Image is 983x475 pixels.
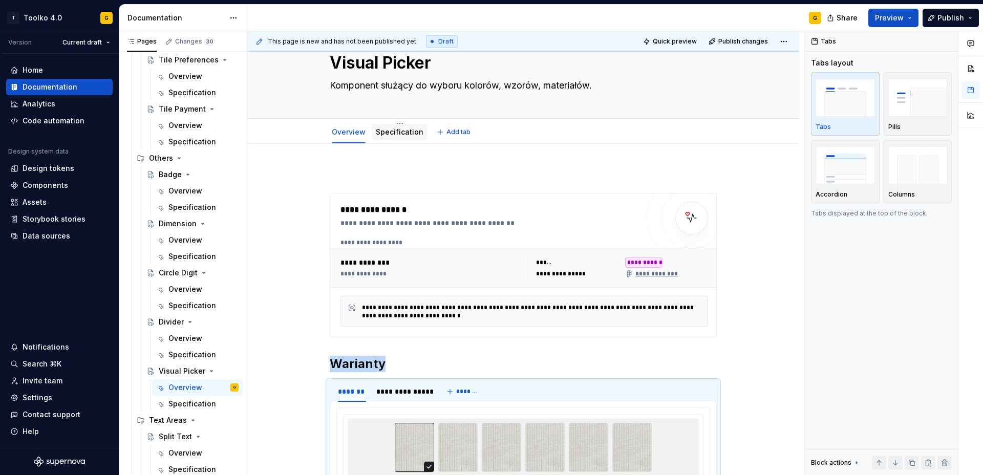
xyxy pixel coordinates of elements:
button: placeholderPills [884,72,952,136]
button: placeholderColumns [884,140,952,203]
div: Overview [168,448,202,458]
button: Notifications [6,339,113,355]
textarea: Visual Picker [328,51,715,75]
p: Columns [888,190,915,199]
button: TToolko 4.0G [2,7,117,29]
div: Specification [168,88,216,98]
a: Components [6,177,113,193]
div: G [104,14,109,22]
div: Overview [168,382,202,393]
div: Settings [23,393,52,403]
a: Specification [152,134,243,150]
img: placeholder [888,79,948,116]
div: Data sources [23,231,70,241]
button: Share [822,9,864,27]
div: Visual Picker [159,366,205,376]
div: Storybook stories [23,214,86,224]
a: Overview [152,281,243,297]
p: Tabs [816,123,831,131]
button: placeholderTabs [811,72,880,136]
a: Specification [152,396,243,412]
div: Specification [168,251,216,262]
img: placeholder [816,146,875,184]
div: Notifications [23,342,69,352]
img: placeholder [816,79,875,116]
div: Components [23,180,68,190]
div: Specification [168,399,216,409]
a: Home [6,62,113,78]
div: Changes [175,37,215,46]
div: G [233,382,236,393]
div: Design tokens [23,163,74,174]
span: Add tab [446,128,471,136]
a: Invite team [6,373,113,389]
a: Overview [152,117,243,134]
div: Help [23,426,39,437]
a: Tile Payment [142,101,243,117]
div: Overview [168,284,202,294]
div: Overview [168,333,202,343]
p: Pills [888,123,901,131]
button: placeholderAccordion [811,140,880,203]
div: Overview [168,120,202,131]
a: Dimension [142,215,243,232]
a: Circle Digit [142,265,243,281]
div: Documentation [23,82,77,92]
div: Split Text [159,431,192,442]
a: Design tokens [6,160,113,177]
div: Block actions [811,459,851,467]
button: Publish [923,9,979,27]
button: Add tab [434,125,475,139]
div: Badge [159,169,182,180]
a: Specification [152,84,243,101]
button: Contact support [6,406,113,423]
span: Publish changes [718,37,768,46]
div: Specification [168,300,216,311]
p: Accordion [816,190,847,199]
span: Preview [875,13,904,23]
h2: Warianty [330,356,717,372]
a: Overview [152,445,243,461]
span: This page is new and has not been published yet. [268,37,418,46]
div: Block actions [811,456,861,470]
div: Overview [168,186,202,196]
a: Tile Preferences [142,52,243,68]
svg: Supernova Logo [34,457,85,467]
button: Current draft [58,35,115,50]
span: Share [837,13,858,23]
div: Code automation [23,116,84,126]
div: Tabs layout [811,58,853,68]
div: Invite team [23,376,62,386]
div: Tile Payment [159,104,206,114]
a: Documentation [6,79,113,95]
div: Overview [328,121,370,142]
div: Documentation [127,13,224,23]
div: Contact support [23,409,80,420]
a: Storybook stories [6,211,113,227]
a: Visual Picker [142,363,243,379]
div: Version [8,38,32,47]
a: OverviewG [152,379,243,396]
div: T [7,12,19,24]
div: Specification [168,202,216,212]
button: Publish changes [706,34,773,49]
button: Preview [868,9,918,27]
div: Others [133,150,243,166]
span: Publish [937,13,964,23]
span: Draft [438,37,454,46]
div: Specification [372,121,428,142]
div: Specification [168,464,216,474]
div: Search ⌘K [23,359,61,369]
a: Overview [152,183,243,199]
div: Overview [168,235,202,245]
a: Settings [6,390,113,406]
p: Tabs displayed at the top of the block. [811,209,952,218]
div: Analytics [23,99,55,109]
textarea: Komponent służący do wyboru kolorów, wzorów, materiałów. [328,77,715,94]
a: Specification [152,297,243,314]
div: Assets [23,197,47,207]
div: Circle Digit [159,268,198,278]
a: Specification [376,127,423,136]
div: Pages [127,37,157,46]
